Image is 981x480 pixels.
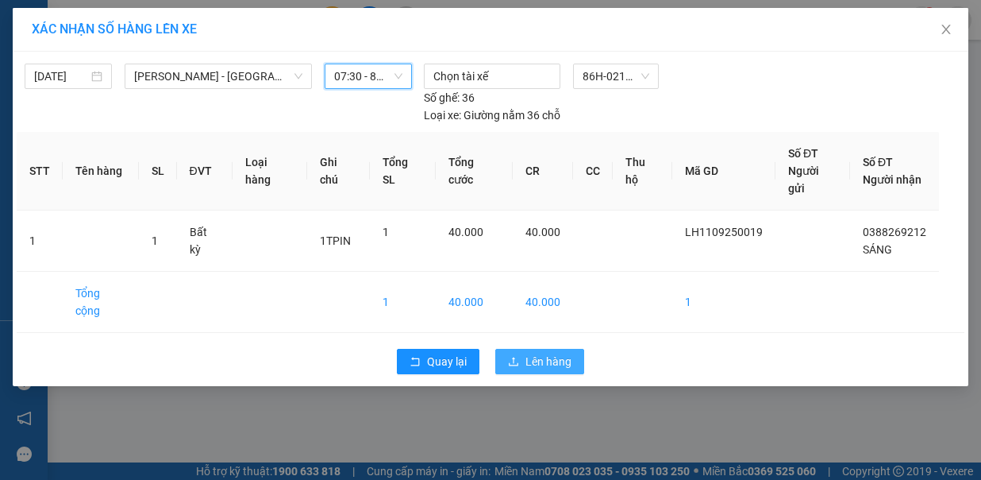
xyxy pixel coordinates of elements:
span: 07:30 - 86H-021.24 [334,64,402,88]
td: 40.000 [436,272,513,333]
th: Tổng cước [436,132,513,211]
span: Phan Rí - Sài Gòn [134,64,302,88]
th: Thu hộ [613,132,672,211]
span: 40.000 [448,226,483,238]
th: Mã GD [672,132,775,211]
th: Tên hàng [63,132,139,211]
span: Số ghế: [424,89,460,106]
span: close [940,23,952,36]
span: 0388269212 [863,226,926,238]
th: Loại hàng [233,132,307,211]
span: Số ĐT [863,156,893,168]
td: 1 [370,272,435,333]
td: 40.000 [513,272,573,333]
button: rollbackQuay lại [397,349,479,374]
th: STT [17,132,63,211]
td: 1 [672,272,775,333]
button: uploadLên hàng [495,349,584,374]
th: CR [513,132,573,211]
th: SL [139,132,177,211]
td: 1 [17,211,63,272]
span: Người gửi [788,165,819,195]
span: Lên hàng [525,353,571,370]
span: Loại xe: [424,106,461,124]
td: Tổng cộng [63,272,139,333]
th: CC [573,132,613,211]
span: 86H-021.24 [583,64,650,88]
span: Quay lại [427,353,467,370]
span: rollback [410,356,421,369]
div: 36 [424,89,475,106]
th: Ghi chú [307,132,371,211]
span: LH1109250019 [685,226,763,238]
button: Close [924,8,968,52]
span: 1TPIN [320,234,351,247]
td: Bất kỳ [177,211,233,272]
span: XÁC NHẬN SỐ HÀNG LÊN XE [32,21,197,37]
span: 1 [383,226,389,238]
th: ĐVT [177,132,233,211]
div: Giường nằm 36 chỗ [424,106,560,124]
span: 40.000 [525,226,560,238]
span: upload [508,356,519,369]
span: down [294,72,303,81]
span: Số ĐT [788,147,818,160]
input: 12/09/2025 [34,68,88,85]
span: SÁNG [863,243,892,256]
span: 1 [152,234,158,247]
span: Người nhận [863,173,921,186]
th: Tổng SL [370,132,435,211]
